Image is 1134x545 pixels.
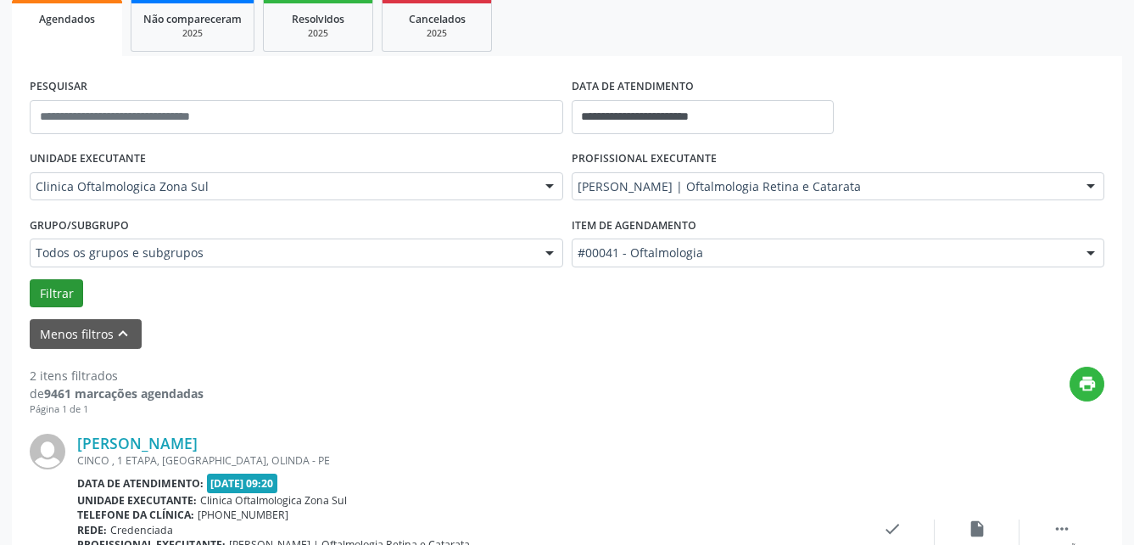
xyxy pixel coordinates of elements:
span: Clinica Oftalmologica Zona Sul [36,178,528,195]
label: UNIDADE EXECUTANTE [30,146,146,172]
div: Página 1 de 1 [30,402,204,417]
div: CINCO , 1 ETAPA, [GEOGRAPHIC_DATA], OLINDA - PE [77,453,850,468]
span: Resolvidos [292,12,344,26]
div: 2025 [143,27,242,40]
div: 2025 [394,27,479,40]
span: Agendados [39,12,95,26]
i: check [883,520,902,538]
i: print [1078,374,1097,393]
img: img [30,434,65,469]
b: Data de atendimento: [77,476,204,491]
span: Clinica Oftalmologica Zona Sul [200,493,347,508]
div: 2025 [276,27,360,40]
span: [PHONE_NUMBER] [198,508,288,522]
label: Grupo/Subgrupo [30,212,129,239]
i: keyboard_arrow_up [114,324,132,343]
div: 2 itens filtrados [30,367,204,385]
span: Não compareceram [143,12,242,26]
b: Unidade executante: [77,493,197,508]
b: Rede: [77,523,107,537]
span: Todos os grupos e subgrupos [36,244,528,261]
label: Item de agendamento [572,212,696,239]
i:  [1053,520,1071,538]
span: [PERSON_NAME] | Oftalmologia Retina e Catarata [578,178,1070,195]
label: DATA DE ATENDIMENTO [572,74,694,100]
a: [PERSON_NAME] [77,434,198,452]
button: print [1070,367,1104,402]
div: de [30,385,204,402]
button: Filtrar [30,279,83,308]
label: PROFISSIONAL EXECUTANTE [572,146,717,172]
i: insert_drive_file [968,520,986,538]
button: Menos filtroskeyboard_arrow_up [30,319,142,349]
label: PESQUISAR [30,74,87,100]
span: Cancelados [409,12,466,26]
span: #00041 - Oftalmologia [578,244,1070,261]
strong: 9461 marcações agendadas [44,385,204,402]
span: Credenciada [110,523,173,537]
span: [DATE] 09:20 [207,474,278,493]
b: Telefone da clínica: [77,508,194,522]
